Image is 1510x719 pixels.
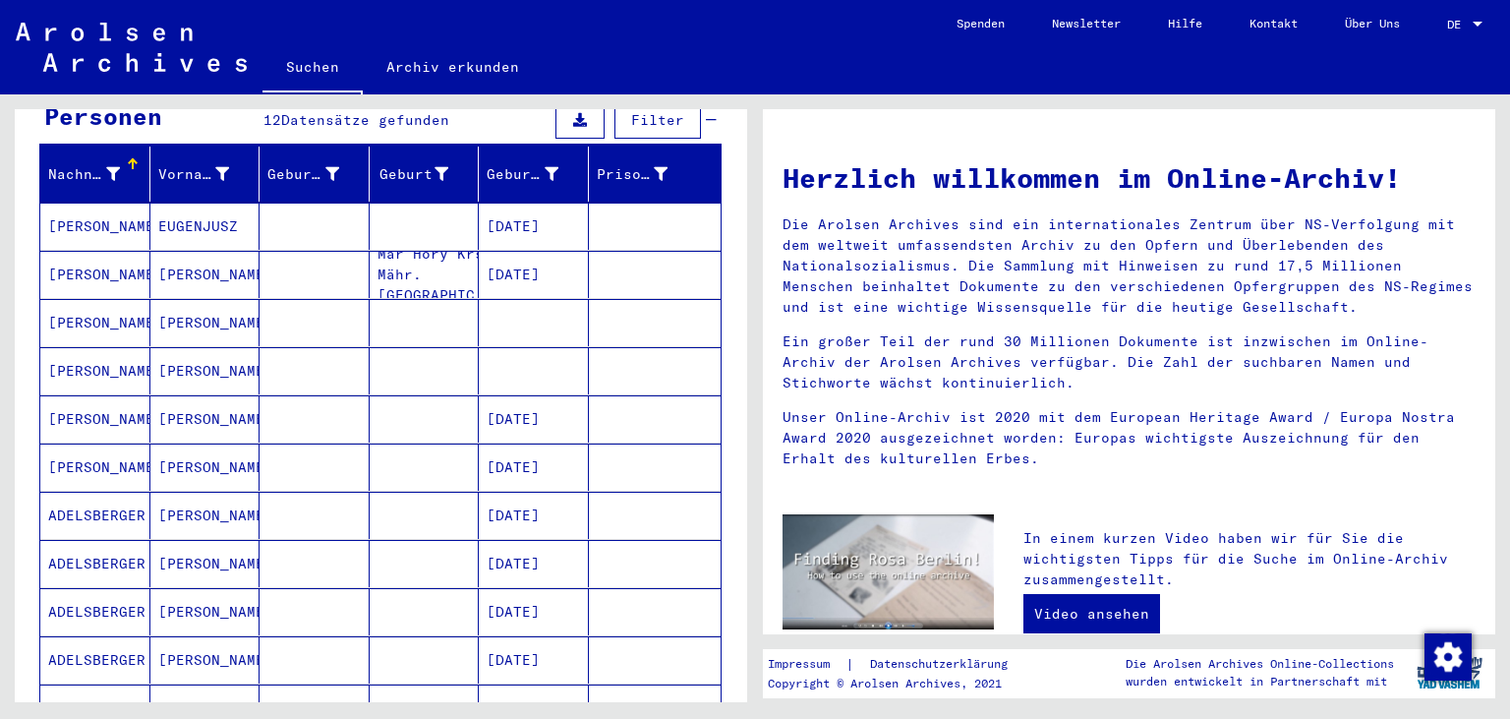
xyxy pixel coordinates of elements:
[597,158,698,190] div: Prisoner #
[1424,633,1472,681] img: Zustimmung ändern
[150,588,261,635] mat-cell: [PERSON_NAME]
[487,158,588,190] div: Geburtsdatum
[783,407,1476,469] p: Unser Online-Archiv ist 2020 mit dem European Heritage Award / Europa Nostra Award 2020 ausgezeic...
[16,23,247,72] img: Arolsen_neg.svg
[370,251,480,298] mat-cell: Mar Hory Krs. Mähr. [GEOGRAPHIC_DATA]
[783,157,1476,199] h1: Herzlich willkommen im Online-Archiv!
[150,636,261,684] mat-cell: [PERSON_NAME]
[479,203,589,250] mat-cell: [DATE]
[479,444,589,491] mat-cell: [DATE]
[150,251,261,298] mat-cell: [PERSON_NAME]
[260,147,370,202] mat-header-cell: Geburtsname
[40,540,150,587] mat-cell: ADELSBERGER
[40,147,150,202] mat-header-cell: Nachname
[631,111,684,129] span: Filter
[267,164,339,185] div: Geburtsname
[40,203,150,250] mat-cell: [PERSON_NAME]
[614,101,701,139] button: Filter
[40,444,150,491] mat-cell: [PERSON_NAME]
[1447,18,1469,31] span: DE
[150,147,261,202] mat-header-cell: Vorname
[262,43,363,94] a: Suchen
[158,158,260,190] div: Vorname
[40,395,150,443] mat-cell: [PERSON_NAME]
[377,158,479,190] div: Geburt‏
[783,514,994,629] img: video.jpg
[377,164,449,185] div: Geburt‏
[1023,594,1160,633] a: Video ansehen
[40,492,150,539] mat-cell: ADELSBERGER
[150,347,261,394] mat-cell: [PERSON_NAME]
[479,492,589,539] mat-cell: [DATE]
[150,299,261,346] mat-cell: [PERSON_NAME]
[150,395,261,443] mat-cell: [PERSON_NAME]
[597,164,668,185] div: Prisoner #
[40,251,150,298] mat-cell: [PERSON_NAME]
[150,540,261,587] mat-cell: [PERSON_NAME]
[150,203,261,250] mat-cell: EUGENJUSZ
[783,214,1476,318] p: Die Arolsen Archives sind ein internationales Zentrum über NS-Verfolgung mit dem weltweit umfasse...
[48,158,149,190] div: Nachname
[370,147,480,202] mat-header-cell: Geburt‏
[589,147,722,202] mat-header-cell: Prisoner #
[263,111,281,129] span: 12
[479,251,589,298] mat-cell: [DATE]
[40,588,150,635] mat-cell: ADELSBERGER
[267,158,369,190] div: Geburtsname
[1413,648,1486,697] img: yv_logo.png
[150,492,261,539] mat-cell: [PERSON_NAME]
[854,654,1031,675] a: Datenschutzerklärung
[479,540,589,587] mat-cell: [DATE]
[40,347,150,394] mat-cell: [PERSON_NAME]
[1126,673,1394,690] p: wurden entwickelt in Partnerschaft mit
[48,164,120,185] div: Nachname
[479,147,589,202] mat-header-cell: Geburtsdatum
[40,636,150,684] mat-cell: ADELSBERGER
[40,299,150,346] mat-cell: [PERSON_NAME]
[768,654,845,675] a: Impressum
[768,675,1031,692] p: Copyright © Arolsen Archives, 2021
[768,654,1031,675] div: |
[479,395,589,443] mat-cell: [DATE]
[783,331,1476,393] p: Ein großer Teil der rund 30 Millionen Dokumente ist inzwischen im Online-Archiv der Arolsen Archi...
[44,98,162,134] div: Personen
[479,636,589,684] mat-cell: [DATE]
[1023,528,1476,590] p: In einem kurzen Video haben wir für Sie die wichtigsten Tipps für die Suche im Online-Archiv zusa...
[1126,655,1394,673] p: Die Arolsen Archives Online-Collections
[150,444,261,491] mat-cell: [PERSON_NAME]
[281,111,449,129] span: Datensätze gefunden
[479,588,589,635] mat-cell: [DATE]
[363,43,543,90] a: Archiv erkunden
[158,164,230,185] div: Vorname
[487,164,558,185] div: Geburtsdatum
